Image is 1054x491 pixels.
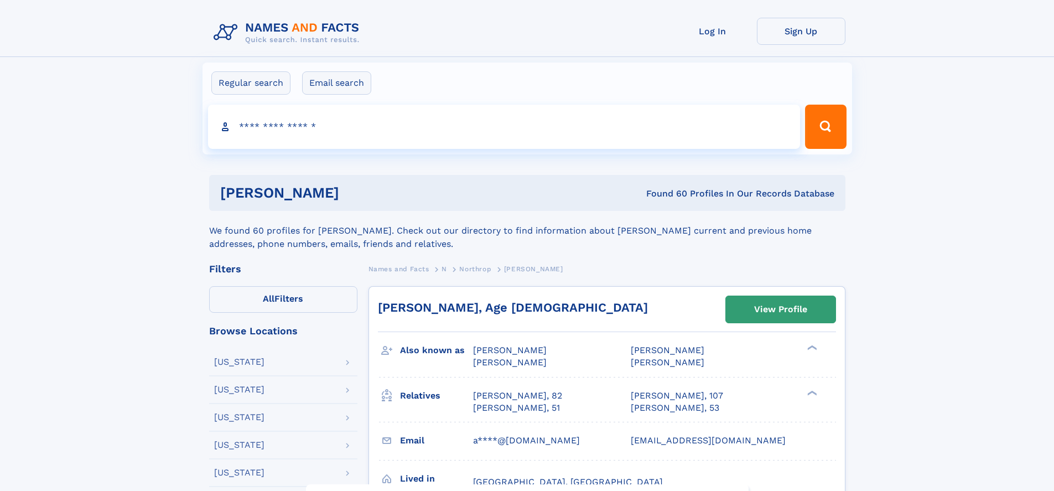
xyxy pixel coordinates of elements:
span: [GEOGRAPHIC_DATA], [GEOGRAPHIC_DATA] [473,477,663,487]
a: Northrop [459,262,491,276]
div: [US_STATE] [214,468,264,477]
label: Regular search [211,71,290,95]
input: search input [208,105,801,149]
h3: Relatives [400,386,473,405]
button: Search Button [805,105,846,149]
a: [PERSON_NAME], 51 [473,402,560,414]
a: [PERSON_NAME], Age [DEMOGRAPHIC_DATA] [378,301,648,314]
a: [PERSON_NAME], 53 [631,402,719,414]
span: [PERSON_NAME] [631,357,704,368]
a: View Profile [726,296,835,323]
span: [PERSON_NAME] [631,345,704,355]
div: We found 60 profiles for [PERSON_NAME]. Check out our directory to find information about [PERSON... [209,211,845,251]
span: [EMAIL_ADDRESS][DOMAIN_NAME] [631,435,786,446]
span: [PERSON_NAME] [504,265,563,273]
span: N [442,265,447,273]
div: [US_STATE] [214,385,264,394]
label: Email search [302,71,371,95]
div: View Profile [754,297,807,322]
a: Log In [668,18,757,45]
div: [US_STATE] [214,441,264,449]
label: Filters [209,286,357,313]
a: Names and Facts [368,262,429,276]
img: Logo Names and Facts [209,18,368,48]
div: Browse Locations [209,326,357,336]
h3: Email [400,431,473,450]
div: ❯ [804,389,818,396]
div: [US_STATE] [214,413,264,422]
div: Found 60 Profiles In Our Records Database [492,188,834,200]
a: N [442,262,447,276]
span: [PERSON_NAME] [473,345,547,355]
div: [US_STATE] [214,358,264,366]
a: Sign Up [757,18,845,45]
h1: [PERSON_NAME] [220,186,493,200]
div: ❯ [804,344,818,352]
h3: Lived in [400,469,473,488]
a: [PERSON_NAME], 82 [473,390,562,402]
div: Filters [209,264,357,274]
span: All [263,293,274,304]
h3: Also known as [400,341,473,360]
a: [PERSON_NAME], 107 [631,390,723,402]
span: Northrop [459,265,491,273]
span: [PERSON_NAME] [473,357,547,368]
